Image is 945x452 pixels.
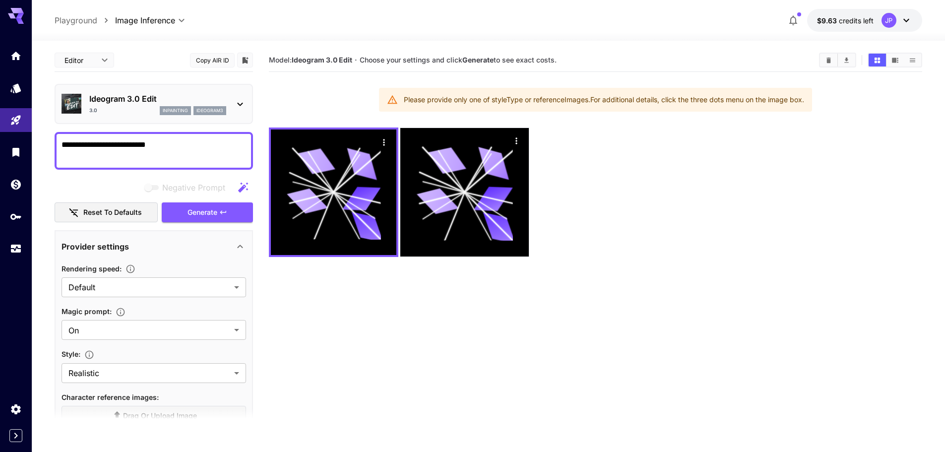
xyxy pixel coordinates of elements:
p: ideogram3 [196,107,223,114]
p: 3.0 [89,107,97,114]
button: Copy AIR ID [190,53,235,67]
button: Add to library [241,54,250,66]
span: Default [68,281,230,293]
div: Home [10,50,22,62]
div: JP [882,13,896,28]
a: Playground [55,14,97,26]
p: inpainting [163,107,188,114]
div: $9.63002 [817,15,874,26]
div: Actions [509,133,524,148]
div: Wallet [10,178,22,191]
div: Actions [377,134,391,149]
span: Negative prompts are not compatible with the selected model. [142,181,233,194]
button: Reset to defaults [55,202,158,223]
span: Choose your settings and click to see exact costs. [360,56,557,64]
span: Generate [188,206,217,219]
span: $9.63 [817,16,839,25]
span: credits left [839,16,874,25]
button: Show images in list view [904,54,921,66]
span: Negative Prompt [162,182,225,194]
p: Ideogram 3.0 Edit [89,93,226,105]
div: Settings [10,403,22,415]
b: Generate [462,56,494,64]
div: Library [10,146,22,158]
div: Usage [10,243,22,255]
button: Clear Images [820,54,837,66]
span: Magic prompt : [62,307,112,316]
p: · [355,54,357,66]
span: Character reference images : [62,393,159,401]
p: Provider settings [62,241,129,253]
span: Rendering speed : [62,264,122,273]
div: Show images in grid viewShow images in video viewShow images in list view [868,53,922,67]
button: Generate [162,202,253,223]
span: Image Inference [115,14,175,26]
button: Show images in grid view [869,54,886,66]
div: Models [10,82,22,94]
span: Style : [62,350,80,358]
div: Please provide only one of styleType or referenceImages. For additional details, click the three ... [404,91,804,109]
span: Realistic [68,367,230,379]
div: API Keys [10,210,22,223]
span: Model: [269,56,352,64]
button: Download All [838,54,855,66]
b: Ideogram 3.0 Edit [292,56,352,64]
div: Playground [10,114,22,127]
nav: breadcrumb [55,14,115,26]
div: Clear ImagesDownload All [819,53,856,67]
button: $9.63002JP [807,9,922,32]
button: Expand sidebar [9,429,22,442]
span: On [68,324,230,336]
div: Provider settings [62,235,246,258]
div: Ideogram 3.0 Edit3.0inpaintingideogram3 [62,89,246,119]
span: Editor [64,55,95,65]
button: Show images in video view [886,54,904,66]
